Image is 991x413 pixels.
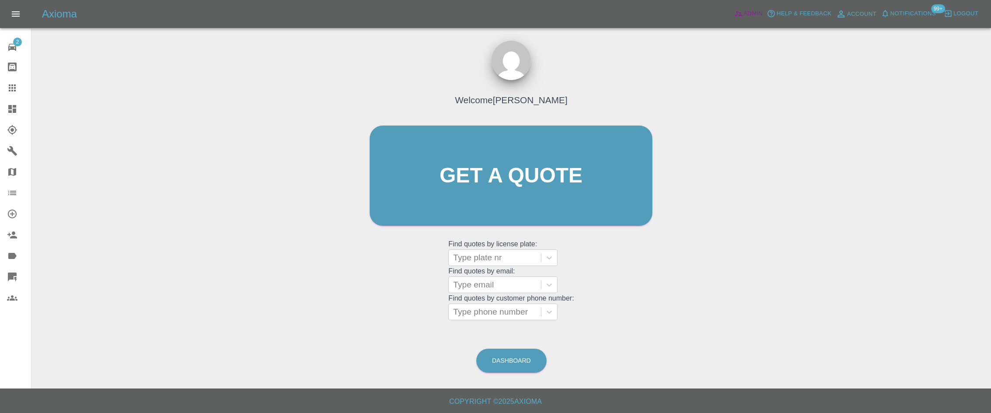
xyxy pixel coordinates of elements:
button: Notifications [879,7,938,21]
h6: Copyright © 2025 Axioma [7,395,984,408]
span: Logout [953,9,978,19]
span: Admin [744,9,763,19]
grid: Find quotes by email: [448,267,574,293]
h4: Welcome [PERSON_NAME] [455,93,567,107]
button: Logout [942,7,981,21]
img: ... [492,41,531,80]
a: Admin [732,7,765,21]
span: Help & Feedback [776,9,831,19]
h5: Axioma [42,7,77,21]
a: Account [834,7,879,21]
button: Help & Feedback [765,7,833,21]
grid: Find quotes by customer phone number: [448,294,574,320]
span: Account [847,9,877,19]
a: Get a quote [370,126,652,226]
grid: Find quotes by license plate: [448,240,574,266]
span: 99+ [931,4,945,13]
a: Dashboard [476,349,547,373]
span: 2 [13,38,22,46]
span: Notifications [891,9,936,19]
button: Open drawer [5,3,26,24]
